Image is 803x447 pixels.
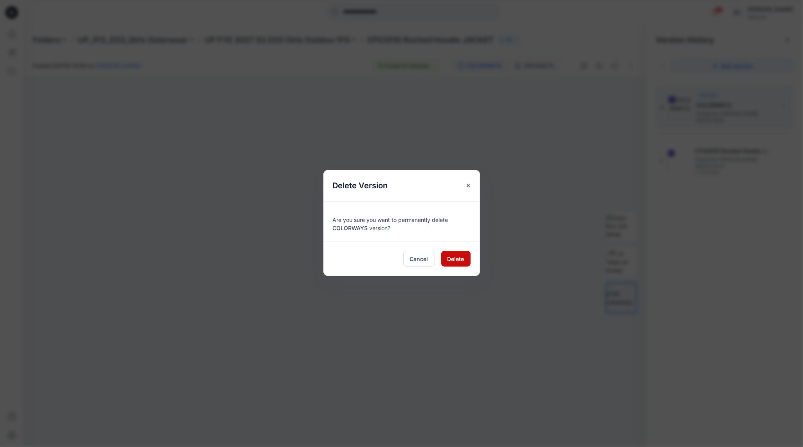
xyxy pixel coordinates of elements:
[448,255,464,263] span: Delete
[461,178,475,193] button: Close
[403,251,435,267] button: Cancel
[333,225,368,231] span: COLORWAYS
[410,255,428,263] span: Cancel
[333,211,471,232] div: Are you sure you want to permanently delete version?
[441,251,471,267] button: Delete
[323,170,397,201] h5: Delete Version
